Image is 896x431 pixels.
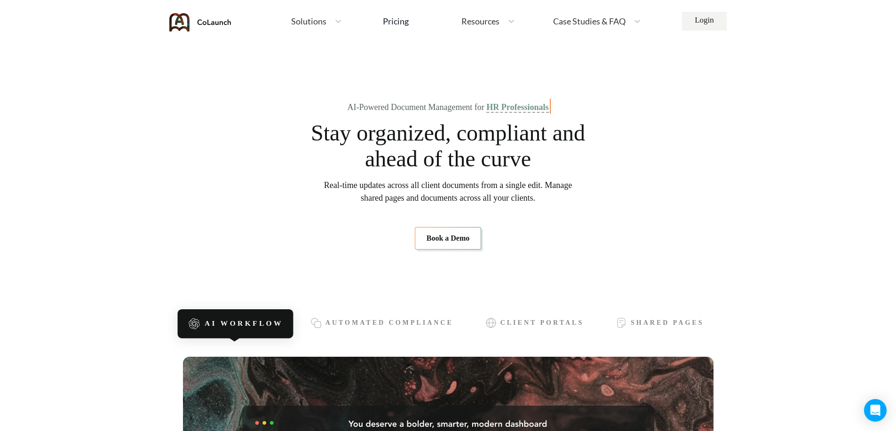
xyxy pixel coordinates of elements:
img: icon [310,317,322,329]
span: Client Portals [500,319,584,327]
div: AI-Powered Document Management for [347,102,548,112]
span: HR Professionals [486,102,548,113]
a: Pricing [383,13,409,30]
span: Resources [461,17,500,25]
a: Login [682,12,727,31]
span: Shared Pages [631,319,704,327]
img: coLaunch [169,13,231,31]
span: Case Studies & FAQ [553,17,626,25]
div: Pricing [383,17,409,25]
span: Stay organized, compliant and ahead of the curve [310,120,586,172]
img: icon [188,318,200,330]
a: Book a Demo [415,227,482,250]
span: AI Workflow [204,320,283,328]
span: Solutions [291,17,326,25]
span: Real-time updates across all client documents from a single edit. Manage shared pages and documen... [324,179,572,204]
img: icon [485,317,497,329]
img: icon [616,317,627,329]
div: Open Intercom Messenger [864,399,887,422]
span: Automated Compliance [325,319,453,327]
